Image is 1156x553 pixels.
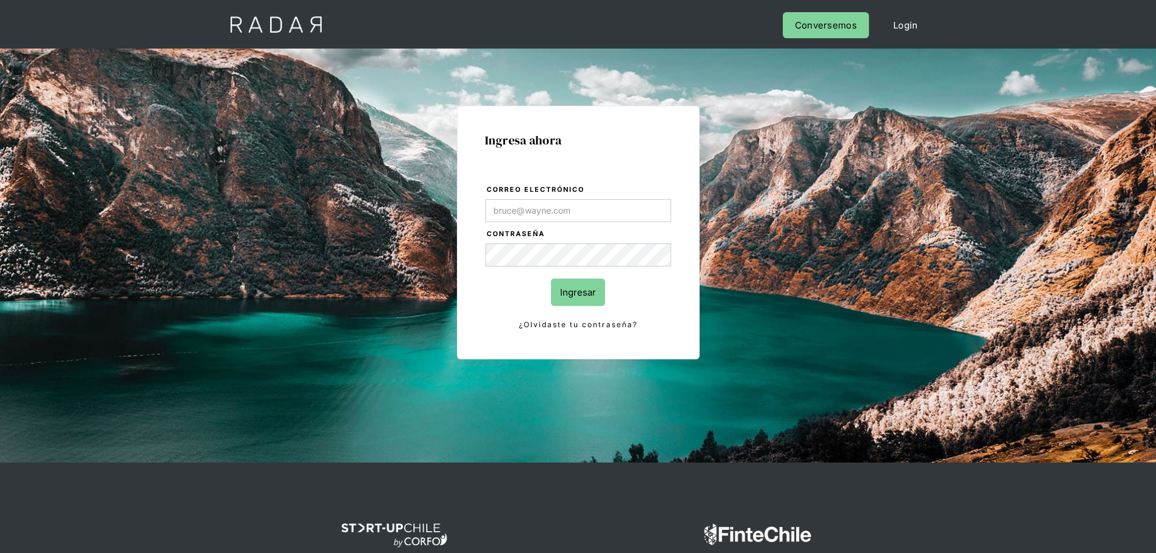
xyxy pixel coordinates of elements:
a: ¿Olvidaste tu contraseña? [485,318,671,331]
a: Conversemos [783,12,869,38]
form: Login Form [485,183,672,331]
h1: Ingresa ahora [485,134,672,147]
label: Correo electrónico [487,184,671,196]
input: Ingresar [551,279,605,306]
label: Contraseña [487,228,671,240]
a: Login [881,12,930,38]
input: bruce@wayne.com [485,199,671,222]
